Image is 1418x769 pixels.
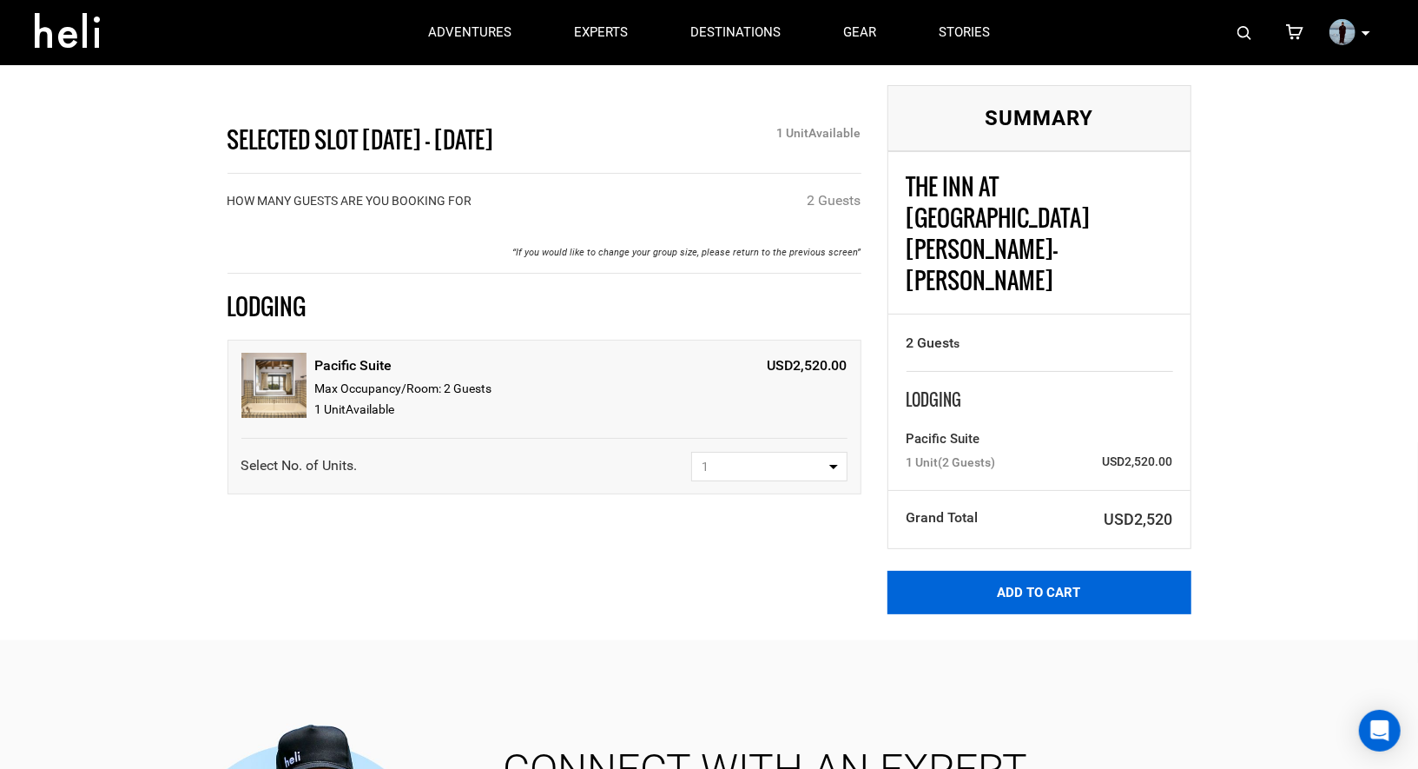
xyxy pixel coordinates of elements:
[808,191,861,211] div: 2 Guest
[428,23,511,42] p: adventures
[907,454,996,471] span: 1 Unit (2 Guest )
[907,335,960,351] b: 2 Guest
[702,460,709,474] span: 1
[854,192,861,209] span: s
[241,456,358,476] div: Select No. of Units.
[986,454,992,471] span: s
[574,23,628,42] p: experts
[907,417,1173,453] div: Pacific Suite
[228,192,472,209] label: HOW MANY GUESTS ARE YOU BOOKING FOR
[691,452,848,481] button: 1
[954,335,960,352] span: s
[887,571,1191,614] button: Add to Cart
[1028,508,1173,531] span: USD2,520
[315,379,492,400] div: Max Occupancy/Room: 2 Guest
[654,124,874,142] div: 1 Unit Available
[315,353,492,379] div: Pacific Suite
[315,400,492,421] div: 1 Unit Available
[241,353,307,418] img: 73e985b25602d6950c28e7b9c9bcd8f2.png
[214,124,655,156] div: Selected Slot [DATE] - [DATE]
[690,23,781,42] p: destinations
[1329,19,1355,45] img: profile_pic_8baee476a26737f4d561a61e61a57d28.png
[894,389,1186,412] div: Lodging
[768,353,848,379] div: USD2,520.00
[985,106,1093,130] span: Summary
[214,291,874,322] div: LODGING
[486,381,492,395] span: s
[1237,26,1251,40] img: search-bar-icon.svg
[1039,453,1173,470] span: USD2,520.00
[907,171,1173,296] div: The Inn at [GEOGRAPHIC_DATA][PERSON_NAME]- [PERSON_NAME]
[228,246,861,260] p: “If you would like to change your group size, please return to the previous screen”
[907,509,979,526] b: Grand Total
[1359,710,1401,752] div: Open Intercom Messenger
